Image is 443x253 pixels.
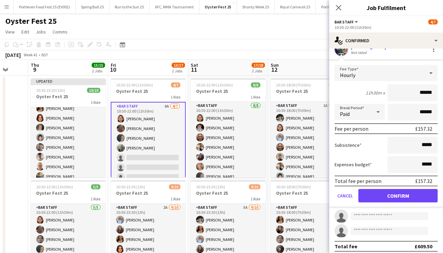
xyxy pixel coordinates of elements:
span: 5/5 [91,184,100,189]
a: View [3,27,17,36]
div: BST [41,52,48,57]
div: Total fee per person [335,178,381,184]
span: 10:30-22:00 (11h30m) [116,82,153,87]
span: 11 [190,66,198,73]
h1: Oyster Fest 25 [5,16,57,26]
span: 10:30-22:00 (11h30m) [196,82,233,87]
span: 15/15 [92,63,105,68]
label: Subsistence [335,142,362,148]
span: 10:30-23:30 (13h) [36,88,65,93]
span: 10:30-23:30 (13h) [196,184,225,189]
span: 9/10 [249,184,260,189]
div: Confirmed [329,33,443,49]
div: Fee per person [335,125,368,132]
button: Cancel [335,189,356,202]
h3: Oyster Fest 25 [271,88,346,94]
span: Sun [271,62,279,68]
span: 10:30-23:30 (13h) [116,184,145,189]
button: Spring Ball 25 [76,0,109,13]
span: Comms [53,29,68,35]
button: Royal Cornwall 25 [275,0,316,13]
button: Bar Staff [335,19,359,24]
div: 2 Jobs [92,68,105,73]
span: 10 [110,66,116,73]
button: XFC, MMA Tournament [150,0,199,13]
app-card-role: Bar Staff6A4/710:30-22:00 (11h30m)[PERSON_NAME][PERSON_NAME][PERSON_NAME][PERSON_NAME] [111,102,186,184]
span: 1 Role [251,196,260,201]
span: Jobs [36,29,46,35]
h3: Oyster Fest 25 [31,190,106,196]
app-job-card: Updated10:30-23:30 (13h)10/10Oyster Fest 251 RoleBar Staff10/1010:30-23:30 (13h)[PERSON_NAME][PER... [31,78,106,178]
div: Total fee [335,243,357,250]
span: 9/10 [329,82,340,87]
h3: Oyster Fest 25 [191,88,266,94]
span: 1 Role [251,94,260,100]
div: £609.50 [415,243,432,250]
span: Thu [31,62,39,68]
div: £157.32 [415,125,432,132]
span: Fri [111,62,116,68]
h3: Oyster Fest 25 [111,88,186,94]
span: 10/10 [87,88,100,93]
div: [DATE] [5,52,21,58]
app-card-role: Bar Staff8/810:30-22:00 (11h30m)[PERSON_NAME][PERSON_NAME][PERSON_NAME][PERSON_NAME][PERSON_NAME]... [191,102,266,193]
span: 17/18 [252,63,265,68]
span: 9 [30,66,39,73]
button: Portleven Food Fest 25 (EV002) [14,0,76,13]
span: 4/7 [171,82,180,87]
h3: Oyster Fest 25 [31,93,106,100]
a: Comms [50,27,70,36]
div: Not rated [351,50,368,55]
app-card-role: Bar Staff10/1010:30-23:30 (13h)[PERSON_NAME][PERSON_NAME][PERSON_NAME][PERSON_NAME][PERSON_NAME][... [31,73,106,183]
div: 2 Jobs [172,68,185,73]
a: Jobs [33,27,49,36]
span: Week 41 [22,52,39,57]
span: 1 Role [171,196,180,201]
button: Shanty Week 25 [237,0,275,13]
h3: Oyster Fest 25 [271,190,346,196]
span: 4/7 [428,19,438,24]
app-job-card: 10:30-22:00 (11h30m)4/7Oyster Fest 251 RoleBar Staff6A4/710:30-22:00 (11h30m)[PERSON_NAME][PERSON... [111,78,186,178]
h3: Job Fulfilment [329,3,443,12]
span: 9/10 [169,184,180,189]
app-card-role: Bar Staff1A9/1010:30-18:00 (7h30m)[PERSON_NAME][PERSON_NAME][PERSON_NAME][PERSON_NAME][PERSON_NAM... [271,102,346,212]
button: Confirm [358,189,438,202]
div: 10:30-22:00 (11h30m) [335,25,438,30]
button: Run to the Sun 25 [109,0,150,13]
span: Paid [340,111,350,117]
span: 10:30-18:00 (7h30m) [276,82,311,87]
div: £157.32 [415,178,432,184]
span: Bar Staff [335,19,354,24]
span: 13/17 [172,63,185,68]
span: 1 Role [91,196,100,201]
span: Sat [191,62,198,68]
span: 10:30-22:00 (11h30m) [36,184,73,189]
h3: Oyster Fest 25 [191,190,266,196]
span: 12 [270,66,279,73]
button: Porthleven Food Festival 2024 [316,0,377,13]
app-job-card: 10:30-22:00 (11h30m)8/8Oyster Fest 251 RoleBar Staff8/810:30-22:00 (11h30m)[PERSON_NAME][PERSON_N... [191,78,266,178]
span: View [5,29,15,35]
span: 1 Role [171,94,180,100]
span: Edit [21,29,29,35]
h3: Oyster Fest 25 [111,190,186,196]
div: 2 Jobs [252,68,265,73]
span: 10:30-18:00 (7h30m) [276,184,311,189]
a: Edit [19,27,32,36]
span: 8/8 [251,82,260,87]
div: Updated [31,78,106,84]
div: 11h30m x [366,90,385,96]
span: Hourly [340,72,355,78]
button: Oyster Fest 25 [199,0,237,13]
label: Expenses budget [335,162,372,168]
span: 1 Role [91,100,100,105]
app-job-card: 10:30-18:00 (7h30m)9/10Oyster Fest 251 RoleBar Staff1A9/1010:30-18:00 (7h30m)[PERSON_NAME][PERSON... [271,78,346,178]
